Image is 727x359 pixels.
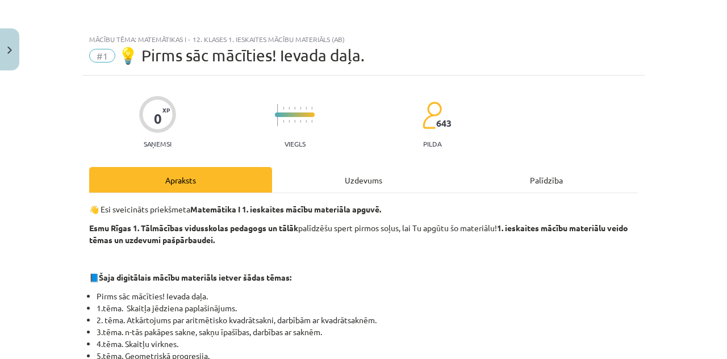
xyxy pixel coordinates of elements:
[89,223,298,233] b: Esmu Rīgas 1. Tālmācības vidusskolas pedagogs un tālāk
[300,120,301,123] img: icon-short-line-57e1e144782c952c97e751825c79c345078a6d821885a25fce030b3d8c18986b.svg
[272,167,455,193] div: Uzdevums
[311,120,312,123] img: icon-short-line-57e1e144782c952c97e751825c79c345078a6d821885a25fce030b3d8c18986b.svg
[99,272,291,282] strong: Šaja digitālais mācību materiāls ietver šādas tēmas:
[97,326,638,338] li: 3.tēma. n-tās pakāpes sakne, sakņu īpašības, darbības ar saknēm.
[311,107,312,110] img: icon-short-line-57e1e144782c952c97e751825c79c345078a6d821885a25fce030b3d8c18986b.svg
[283,120,284,123] img: icon-short-line-57e1e144782c952c97e751825c79c345078a6d821885a25fce030b3d8c18986b.svg
[154,111,162,127] div: 0
[289,107,290,110] img: icon-short-line-57e1e144782c952c97e751825c79c345078a6d821885a25fce030b3d8c18986b.svg
[190,204,381,214] b: Matemātika I 1. ieskaites mācību materiāla apguvē.
[306,107,307,110] img: icon-short-line-57e1e144782c952c97e751825c79c345078a6d821885a25fce030b3d8c18986b.svg
[162,107,170,113] span: XP
[89,35,638,43] div: Mācību tēma: Matemātikas i - 12. klases 1. ieskaites mācību materiāls (ab)
[306,120,307,123] img: icon-short-line-57e1e144782c952c97e751825c79c345078a6d821885a25fce030b3d8c18986b.svg
[285,140,306,148] p: Viegls
[294,107,295,110] img: icon-short-line-57e1e144782c952c97e751825c79c345078a6d821885a25fce030b3d8c18986b.svg
[436,118,452,128] span: 643
[97,302,638,314] li: 1.tēma. Skaitļa jēdziena paplašinājums.
[89,167,272,193] div: Apraksts
[118,46,365,65] span: 💡 Pirms sāc mācīties! Ievada daļa.
[423,140,441,148] p: pilda
[7,47,12,54] img: icon-close-lesson-0947bae3869378f0d4975bcd49f059093ad1ed9edebbc8119c70593378902aed.svg
[455,167,638,193] div: Palīdzība
[139,140,176,148] p: Saņemsi
[277,104,278,126] img: icon-long-line-d9ea69661e0d244f92f715978eff75569469978d946b2353a9bb055b3ed8787d.svg
[300,107,301,110] img: icon-short-line-57e1e144782c952c97e751825c79c345078a6d821885a25fce030b3d8c18986b.svg
[89,222,638,246] p: palīdzēšu spert pirmos soļus, lai Tu apgūtu šo materiālu!
[89,272,638,283] p: 📘
[97,338,638,350] li: 4.tēma. Skaitļu virknes.
[294,120,295,123] img: icon-short-line-57e1e144782c952c97e751825c79c345078a6d821885a25fce030b3d8c18986b.svg
[97,314,638,326] li: 2. tēma. Atkārtojums par aritmētisko kvadrātsakni, darbībām ar kvadrātsaknēm.
[89,203,638,215] p: 👋 Esi sveicināts priekšmeta
[97,290,638,302] li: Pirms sāc mācīties! Ievada daļa.
[422,101,442,130] img: students-c634bb4e5e11cddfef0936a35e636f08e4e9abd3cc4e673bd6f9a4125e45ecb1.svg
[89,49,115,62] span: #1
[289,120,290,123] img: icon-short-line-57e1e144782c952c97e751825c79c345078a6d821885a25fce030b3d8c18986b.svg
[283,107,284,110] img: icon-short-line-57e1e144782c952c97e751825c79c345078a6d821885a25fce030b3d8c18986b.svg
